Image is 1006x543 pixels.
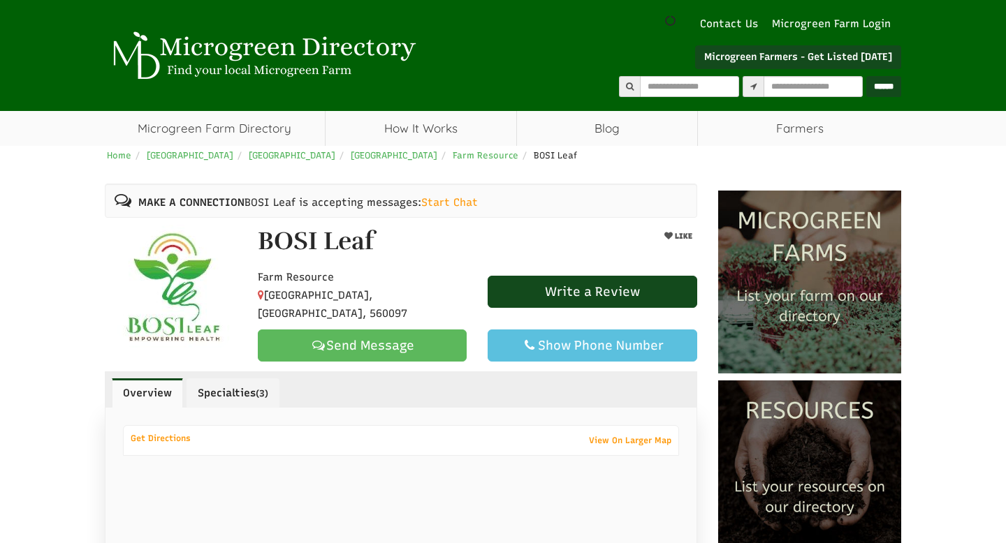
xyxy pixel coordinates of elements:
[488,276,697,308] a: Write a Review
[106,225,246,364] img: Contact BOSI Leaf
[138,196,245,209] b: MAKE A CONNECTION
[256,388,268,399] small: (3)
[772,17,898,31] a: Microgreen Farm Login
[124,430,198,447] a: Get Directions
[421,195,478,210] a: Start Chat
[249,150,335,161] a: [GEOGRAPHIC_DATA]
[517,111,698,146] a: Blog
[258,329,467,362] a: Send Message
[534,150,577,161] span: BOSI Leaf
[718,191,902,374] img: Microgreen Farms list your microgreen farm today
[105,111,325,146] a: Microgreen Farm Directory
[698,111,901,146] span: Farmers
[147,150,233,161] a: [GEOGRAPHIC_DATA]
[105,31,419,80] img: Microgreen Directory
[500,337,685,354] div: Show Phone Number
[659,228,697,245] button: LIKE
[258,271,334,283] span: Farm Resource
[453,150,518,161] a: Farm Resource
[258,228,374,255] h1: BOSI Leaf
[582,431,678,450] a: View On Larger Map
[693,17,765,31] a: Contact Us
[187,378,279,408] a: Specialties
[695,45,901,69] a: Microgreen Farmers - Get Listed [DATE]
[672,232,692,241] span: LIKE
[351,150,437,161] a: [GEOGRAPHIC_DATA]
[258,289,407,320] span: [GEOGRAPHIC_DATA], [GEOGRAPHIC_DATA], 560097
[105,184,697,218] div: BOSI Leaf is accepting messages:
[107,150,131,161] a: Home
[326,111,516,146] a: How It Works
[105,371,697,408] ul: Profile Tabs
[112,378,183,408] a: Overview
